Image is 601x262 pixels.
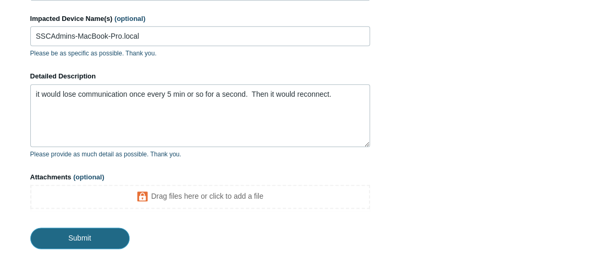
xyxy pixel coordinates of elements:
p: Please provide as much detail as possible. Thank you. [30,150,370,159]
label: Attachments [30,172,370,183]
label: Detailed Description [30,71,370,82]
span: (optional) [114,15,145,22]
label: Impacted Device Name(s) [30,14,370,24]
p: Please be as specific as possible. Thank you. [30,49,370,58]
input: Submit [30,227,130,248]
span: (optional) [73,173,104,181]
